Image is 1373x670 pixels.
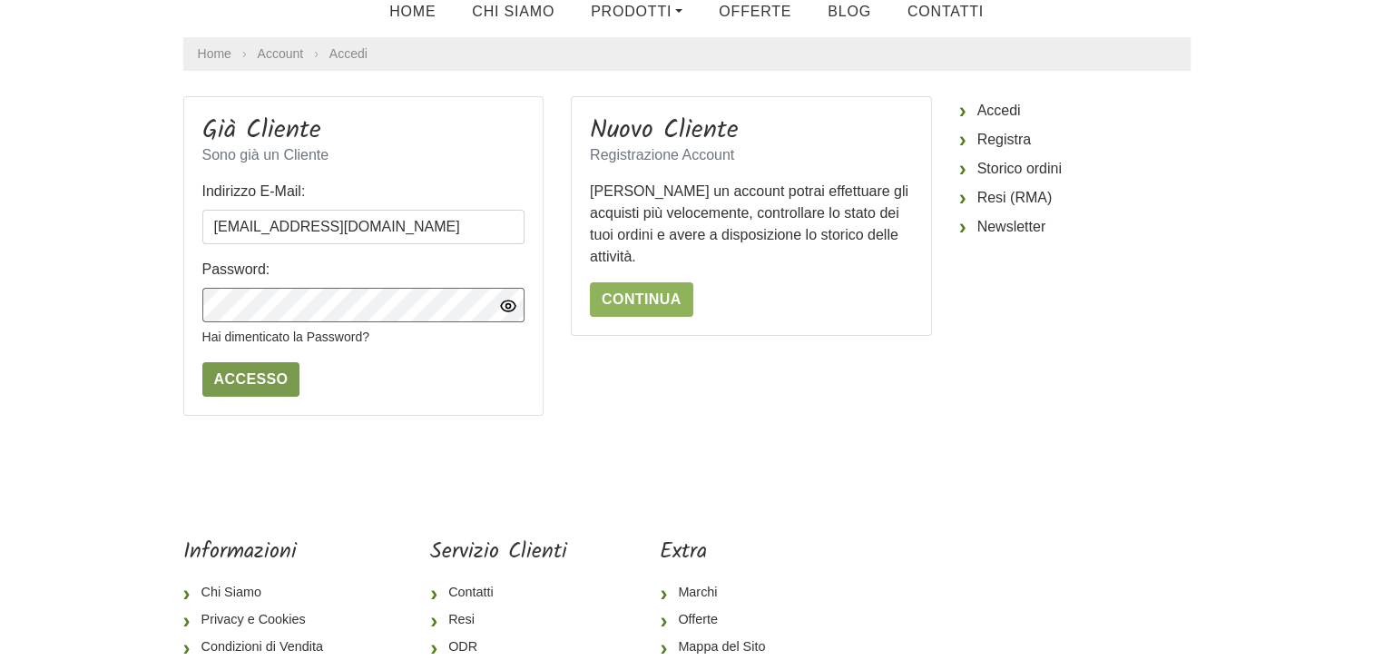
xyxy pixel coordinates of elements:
[202,362,300,397] input: Accesso
[202,330,369,344] a: Hai dimenticato la Password?
[660,606,780,634] a: Offerte
[202,181,306,202] label: Indirizzo E-Mail:
[183,539,338,566] h5: Informazioni
[202,259,270,281] label: Password:
[183,37,1191,71] nav: breadcrumb
[959,212,1191,241] a: Newsletter
[590,282,693,317] a: Continua
[329,46,368,61] a: Accedi
[590,115,913,146] h3: Nuovo Cliente
[660,539,780,566] h5: Extra
[872,539,1190,603] iframe: fb:page Facebook Social Plugin
[590,181,913,268] p: [PERSON_NAME] un account potrai effettuare gli acquisti più velocemente, controllare lo stato dei...
[430,579,567,606] a: Contatti
[202,144,525,166] p: Sono già un Cliente
[959,154,1191,183] a: Storico ordini
[660,579,780,606] a: Marchi
[959,125,1191,154] a: Registra
[590,144,913,166] p: Registrazione Account
[202,210,525,244] input: Indirizzo E-Mail:
[183,634,338,661] a: Condizioni di Vendita
[198,44,231,64] a: Home
[660,634,780,661] a: Mappa del Sito
[202,115,525,146] h3: Già Cliente
[430,606,567,634] a: Resi
[183,606,338,634] a: Privacy e Cookies
[959,96,1191,125] a: Accedi
[183,579,338,606] a: Chi Siamo
[430,634,567,661] a: ODR
[959,183,1191,212] a: Resi (RMA)
[430,539,567,566] h5: Servizio Clienti
[258,44,304,64] a: Account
